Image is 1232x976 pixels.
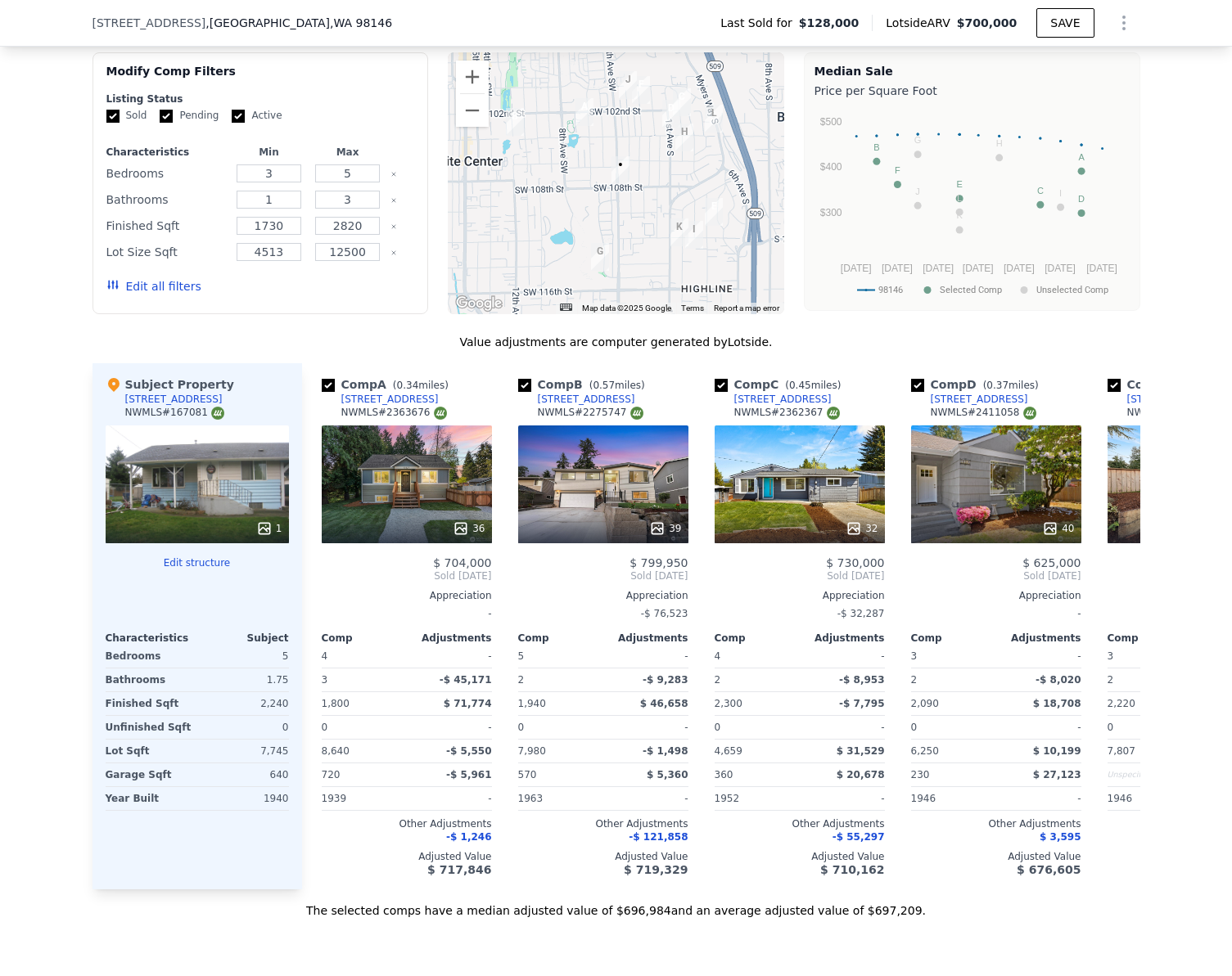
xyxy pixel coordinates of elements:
[575,98,593,126] div: 10227 6th Ave SW
[1108,650,1114,662] span: 3
[611,156,630,184] div: 10652 4th Ave SW
[734,393,832,406] div: [STREET_ADDRESS]
[518,745,546,757] span: 7,980
[837,745,885,757] span: $ 31,529
[452,293,506,314] a: Open this area in Google Maps (opens a new window)
[826,556,884,569] span: $ 730,000
[714,304,779,313] a: Report a map error
[673,88,691,116] div: 10208 Occidental Ave S
[1108,632,1193,645] div: Comp
[957,16,1018,29] span: $700,000
[452,293,506,314] img: Google
[607,787,688,810] div: -
[675,124,693,151] div: 10432 Occidental Ave S
[1036,285,1108,295] text: Unselected Comp
[93,334,1140,350] div: Value adjustments are computer generated by Lotside .
[1036,674,1081,686] span: -$ 8,020
[895,165,900,175] text: F
[106,188,227,211] div: Bathrooms
[518,632,603,645] div: Comp
[446,831,491,843] span: -$ 1,246
[996,632,1081,645] div: Adjustments
[106,109,147,123] label: Sold
[1000,716,1081,739] div: -
[386,380,455,391] span: ( miles)
[819,116,842,128] text: $500
[1042,520,1074,537] div: 40
[1108,668,1189,691] div: 2
[201,740,289,762] div: 7,745
[518,698,546,709] span: 1,940
[846,520,878,537] div: 32
[715,668,797,691] div: 2
[456,61,489,93] button: Zoom in
[322,632,407,645] div: Comp
[125,406,224,420] div: NWMLS # 167081
[322,769,341,780] span: 720
[715,376,848,393] div: Comp C
[538,393,635,406] div: [STREET_ADDRESS]
[125,393,223,406] div: [STREET_ADDRESS]
[886,15,956,31] span: Lotside ARV
[538,406,643,420] div: NWMLS # 2275747
[160,110,173,123] input: Pending
[734,406,840,420] div: NWMLS # 2362367
[1036,8,1094,38] button: SAVE
[1000,645,1081,668] div: -
[427,863,491,876] span: $ 717,846
[1036,186,1043,196] text: C
[446,745,491,757] span: -$ 5,550
[840,263,871,274] text: [DATE]
[911,569,1081,582] span: Sold [DATE]
[582,304,671,313] span: Map data ©2025 Google
[106,740,194,762] div: Lot Sqft
[444,698,492,709] span: $ 71,774
[322,745,350,757] span: 8,640
[518,650,525,662] span: 5
[322,787,404,810] div: 1939
[670,218,688,246] div: 11213 Occidental Ave S
[410,787,492,810] div: -
[715,393,832,406] a: [STREET_ADDRESS]
[434,407,447,420] img: NWMLS Logo
[390,197,397,204] button: Clear
[603,632,688,645] div: Adjustments
[1108,7,1140,39] button: Show Options
[232,110,245,123] input: Active
[106,241,227,263] div: Lot Size Sqft
[256,520,282,537] div: 1
[931,406,1036,420] div: NWMLS # 2411058
[957,193,962,203] text: L
[518,769,537,780] span: 570
[1033,769,1081,780] span: $ 27,123
[1108,722,1114,733] span: 0
[106,278,201,295] button: Edit all filters
[201,668,289,691] div: 1.75
[106,110,120,123] input: Sold
[390,171,397,178] button: Clear
[518,589,688,602] div: Appreciation
[820,863,884,876] span: $ 710,162
[911,817,1081,830] div: Other Adjustments
[201,763,289,786] div: 640
[815,102,1130,307] svg: A chart.
[397,380,419,391] span: 0.34
[643,674,688,686] span: -$ 9,283
[1108,763,1189,786] div: Unspecified
[911,722,918,733] span: 0
[322,850,492,863] div: Adjusted Value
[407,632,492,645] div: Adjustments
[106,763,194,786] div: Garage Sqft
[715,650,721,662] span: 4
[106,787,194,810] div: Year Built
[815,79,1130,102] div: Price per Square Foot
[839,674,884,686] span: -$ 8,953
[322,376,455,393] div: Comp A
[1000,787,1081,810] div: -
[1078,152,1085,162] text: A
[607,716,688,739] div: -
[106,716,194,739] div: Unfinished Sqft
[1045,263,1076,274] text: [DATE]
[322,698,350,709] span: 1,800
